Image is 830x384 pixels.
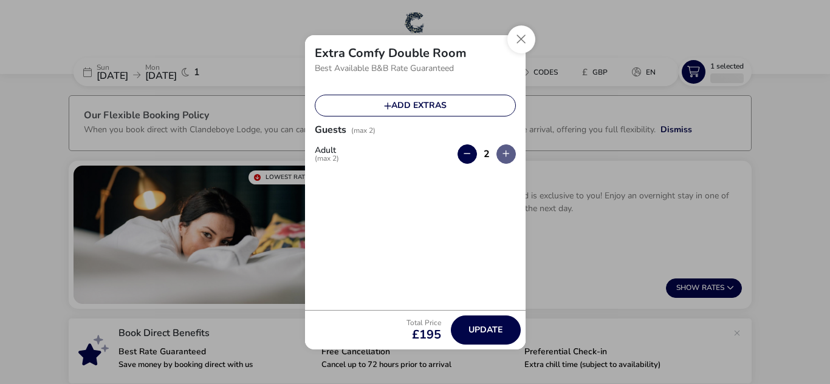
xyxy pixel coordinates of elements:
span: (max 2) [351,126,376,135]
button: Update [451,315,521,345]
label: Adult [315,146,349,162]
button: Add extras [315,95,516,116]
p: Best Available B&B Rate Guaranteed [315,59,516,78]
span: Update [468,325,502,334]
button: Close [507,25,535,53]
span: £195 [406,329,441,341]
p: Total Price [406,319,441,326]
h2: Extra Comfy Double Room [315,45,467,61]
h2: Guests [315,123,346,151]
span: (max 2) [315,155,339,162]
